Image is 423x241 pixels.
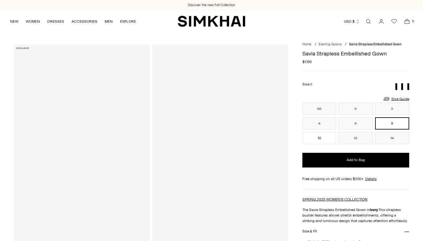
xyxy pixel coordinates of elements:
a: Home [302,42,311,46]
a: Open search modal [362,15,374,28]
button: 0 [339,103,373,115]
a: Open cart modal [401,15,413,28]
nav: breadcrumbs [302,42,409,47]
h3: Size & Fit [302,229,317,233]
button: Add to Bag [302,153,409,168]
button: Size & Fit [302,224,409,239]
a: Details [365,176,377,182]
button: 6 [339,117,373,130]
a: WOMEN [26,15,40,28]
button: 10 [302,132,336,144]
div: / [345,42,347,47]
a: SPRING 2025 WOMEN'S COLLECTION [302,197,367,201]
span: $1,195 [302,59,312,65]
span: 8 [310,82,312,86]
a: Size Guide [383,95,409,103]
a: ACCESSORIES [72,15,97,28]
button: 8 [375,117,409,130]
button: 4 [302,117,336,130]
button: 00 [302,103,336,115]
a: Go to the account page [375,15,387,28]
a: EXPLORE [120,15,136,28]
span: Add to Bag [347,157,365,163]
a: SIMKHAI [178,15,245,27]
a: Evening Gowns [319,42,342,46]
button: 14 [375,132,409,144]
span: Savia Strapless Embellished Gown [349,42,402,46]
button: 2 [375,103,409,115]
span: 0 [410,18,416,24]
strong: Ivory. [370,208,378,212]
a: Discover the new Fall Collection [188,3,235,8]
div: / [315,42,316,47]
button: USD $ [344,15,360,28]
label: Size: [302,81,312,87]
a: Wishlist [388,15,400,28]
p: The Savia Strapless Embellished Gown in This strapless bustier features allover stretch embellish... [302,207,409,224]
a: NEW [10,15,18,28]
button: 12 [339,132,373,144]
a: MEN [105,15,113,28]
h1: Savia Strapless Embellished Gown [302,51,409,56]
div: Free shipping on all US orders $200+ [302,176,409,182]
a: DRESSES [47,15,64,28]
